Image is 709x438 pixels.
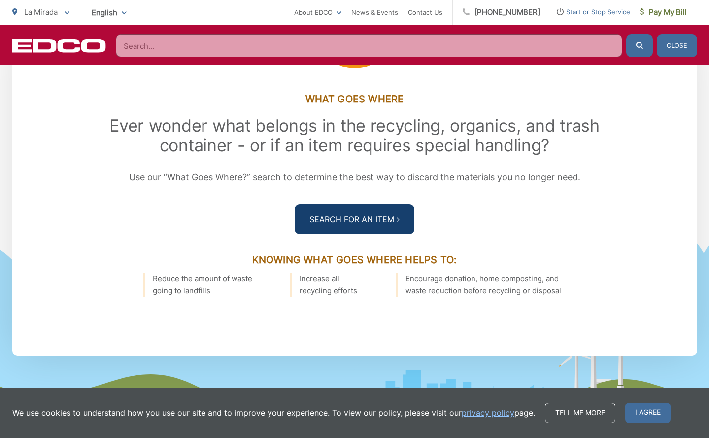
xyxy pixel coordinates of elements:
[462,407,514,419] a: privacy policy
[71,170,638,185] p: Use our “What Goes Where?” search to determine the best way to discard the materials you no longe...
[625,403,671,423] span: I agree
[84,4,134,21] span: English
[295,204,414,234] a: Search For an Item
[657,34,697,57] button: Close
[351,6,398,18] a: News & Events
[290,273,366,297] li: Increase all recycling efforts
[294,6,341,18] a: About EDCO
[12,39,106,53] a: EDCD logo. Return to the homepage.
[143,273,261,297] li: Reduce the amount of waste going to landfills
[71,116,638,155] h2: Ever wonder what belongs in the recycling, organics, and trash container - or if an item requires...
[116,34,622,57] input: Search
[71,254,638,266] h3: Knowing What Goes Where Helps To:
[396,273,567,297] li: Encourage donation, home composting, and waste reduction before recycling or disposal
[640,6,687,18] span: Pay My Bill
[626,34,653,57] button: Submit the search query.
[12,407,535,419] p: We use cookies to understand how you use our site and to improve your experience. To view our pol...
[408,6,442,18] a: Contact Us
[545,403,615,423] a: Tell me more
[71,93,638,105] h3: What Goes Where
[24,7,58,17] span: La Mirada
